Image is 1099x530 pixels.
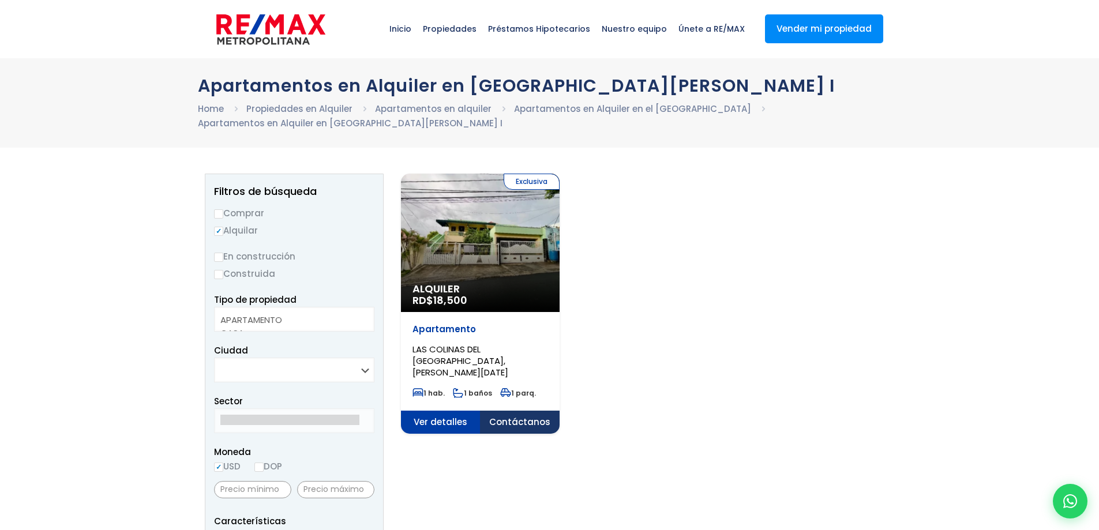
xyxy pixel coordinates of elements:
option: CASA [220,326,359,340]
label: Construida [214,266,374,281]
p: Características [214,514,374,528]
label: DOP [254,459,282,473]
label: En construcción [214,249,374,264]
h2: Filtros de búsqueda [214,186,374,197]
span: Moneda [214,445,374,459]
input: DOP [254,463,264,472]
option: APARTAMENTO [220,313,359,326]
span: 18,500 [433,293,467,307]
span: Préstamos Hipotecarios [482,12,596,46]
label: Alquilar [214,223,374,238]
span: 1 parq. [500,388,536,398]
span: 1 baños [453,388,492,398]
span: Ver detalles [401,411,481,434]
span: Tipo de propiedad [214,294,297,306]
span: Contáctanos [480,411,560,434]
a: Exclusiva Alquiler RD$18,500 Apartamento LAS COLINAS DEL [GEOGRAPHIC_DATA], [PERSON_NAME][DATE] 1... [401,174,560,434]
h1: Apartamentos en Alquiler en [GEOGRAPHIC_DATA][PERSON_NAME] I [198,76,902,96]
span: Sector [214,395,243,407]
span: Nuestro equipo [596,12,673,46]
a: Home [198,103,224,115]
span: Exclusiva [504,174,560,190]
img: remax-metropolitana-logo [216,12,325,47]
span: LAS COLINAS DEL [GEOGRAPHIC_DATA], [PERSON_NAME][DATE] [412,343,508,378]
input: En construcción [214,253,223,262]
span: 1 hab. [412,388,445,398]
input: Precio mínimo [214,481,291,498]
p: Apartamento [412,324,548,335]
input: Precio máximo [297,481,374,498]
span: Inicio [384,12,417,46]
input: USD [214,463,223,472]
span: RD$ [412,293,467,307]
input: Construida [214,270,223,279]
a: Vender mi propiedad [765,14,883,43]
a: Propiedades en Alquiler [246,103,352,115]
span: Ciudad [214,344,248,356]
span: Únete a RE/MAX [673,12,751,46]
span: Propiedades [417,12,482,46]
a: Apartamentos en Alquiler en [GEOGRAPHIC_DATA][PERSON_NAME] I [198,117,502,129]
label: USD [214,459,241,473]
span: Alquiler [412,283,548,295]
a: Apartamentos en Alquiler en el [GEOGRAPHIC_DATA] [514,103,751,115]
input: Alquilar [214,227,223,236]
input: Comprar [214,209,223,219]
a: Apartamentos en alquiler [375,103,492,115]
label: Comprar [214,206,374,220]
